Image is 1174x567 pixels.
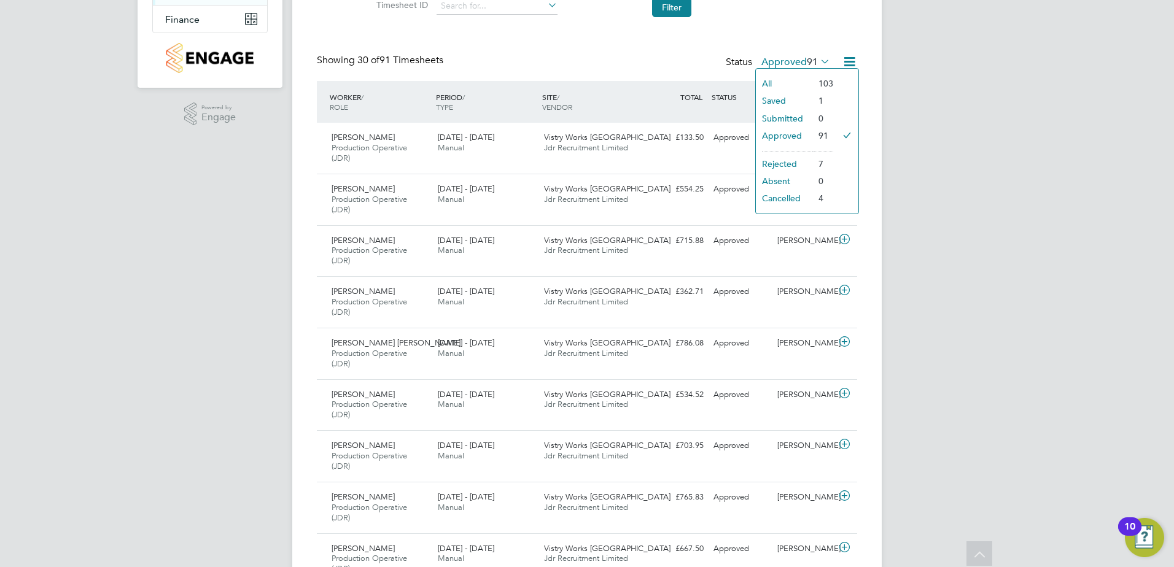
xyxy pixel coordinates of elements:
span: [DATE] - [DATE] [438,132,494,142]
span: 30 of [357,54,379,66]
span: [PERSON_NAME] [332,132,395,142]
span: [PERSON_NAME] [332,492,395,502]
div: [PERSON_NAME] [772,282,836,302]
div: Approved [709,128,772,148]
div: Approved [709,231,772,251]
div: Approved [709,436,772,456]
span: [PERSON_NAME] [PERSON_NAME] [332,337,461,348]
span: Manual [438,348,464,358]
li: 4 [812,190,833,207]
span: Production Operative (JDR) [332,194,407,215]
div: £786.08 [645,333,709,353]
span: Vistry Works [GEOGRAPHIC_DATA] [544,132,671,142]
span: Engage [201,112,236,123]
span: Production Operative (JDR) [332,245,407,266]
span: Jdr Recruitment Limited [544,348,628,358]
span: 91 [807,56,818,68]
div: £554.25 [645,179,709,199]
span: TYPE [436,102,453,112]
li: Saved [756,92,812,109]
div: £133.50 [645,128,709,148]
div: £362.71 [645,282,709,302]
div: Approved [709,487,772,507]
span: Vistry Works [GEOGRAPHIC_DATA] [544,183,671,194]
div: £765.83 [645,487,709,507]
div: Approved [709,539,772,559]
span: Vistry Works [GEOGRAPHIC_DATA] [544,440,671,450]
span: Jdr Recruitment Limited [544,450,628,461]
li: Submitted [756,110,812,127]
span: Manual [438,296,464,307]
span: Vistry Works [GEOGRAPHIC_DATA] [544,286,671,296]
span: Production Operative (JDR) [332,450,407,471]
span: TOTAL [680,92,702,102]
span: / [462,92,465,102]
div: SITE [539,86,645,118]
span: Production Operative (JDR) [332,296,407,317]
li: Rejected [756,155,812,172]
span: [DATE] - [DATE] [438,235,494,245]
span: VENDOR [542,102,572,112]
button: Open Resource Center, 10 new notifications [1125,518,1164,557]
li: Cancelled [756,190,812,207]
li: 0 [812,172,833,190]
div: £667.50 [645,539,709,559]
span: Vistry Works [GEOGRAPHIC_DATA] [544,389,671,399]
span: [DATE] - [DATE] [438,543,494,553]
span: [DATE] - [DATE] [438,440,494,450]
li: 7 [812,155,833,172]
span: [DATE] - [DATE] [438,492,494,502]
span: Manual [438,553,464,563]
span: [PERSON_NAME] [332,440,395,450]
a: Powered byEngage [184,102,236,126]
div: WORKER [327,86,433,118]
div: £715.88 [645,231,709,251]
label: Approved [761,56,830,68]
span: Jdr Recruitment Limited [544,553,628,563]
span: Vistry Works [GEOGRAPHIC_DATA] [544,492,671,502]
span: Jdr Recruitment Limited [544,296,628,307]
div: [PERSON_NAME] [772,333,836,353]
li: All [756,75,812,92]
div: 10 [1124,526,1135,542]
span: Manual [438,194,464,204]
button: Finance [153,6,267,33]
div: Approved [709,385,772,405]
span: Vistry Works [GEOGRAPHIC_DATA] [544,543,671,553]
span: ROLE [330,102,348,112]
li: Approved [756,127,812,144]
span: [DATE] - [DATE] [438,337,494,348]
span: [PERSON_NAME] [332,286,395,296]
span: Manual [438,502,464,512]
li: Absent [756,172,812,190]
span: Jdr Recruitment Limited [544,194,628,204]
span: Production Operative (JDR) [332,142,407,163]
span: [PERSON_NAME] [332,389,395,399]
div: [PERSON_NAME] [772,436,836,456]
span: Jdr Recruitment Limited [544,502,628,512]
span: Production Operative (JDR) [332,502,407,523]
span: Vistry Works [GEOGRAPHIC_DATA] [544,337,671,348]
span: Manual [438,450,464,461]
a: Go to home page [152,43,268,73]
div: [PERSON_NAME] [772,487,836,507]
span: Jdr Recruitment Limited [544,142,628,153]
span: Manual [438,142,464,153]
li: 103 [812,75,833,92]
div: £534.52 [645,385,709,405]
span: [PERSON_NAME] [332,183,395,194]
div: Approved [709,333,772,353]
span: [DATE] - [DATE] [438,183,494,194]
span: [DATE] - [DATE] [438,389,494,399]
span: Manual [438,399,464,409]
span: Manual [438,245,464,255]
div: Approved [709,282,772,302]
span: [DATE] - [DATE] [438,286,494,296]
div: STATUS [709,86,772,108]
div: PERIOD [433,86,539,118]
div: [PERSON_NAME] [772,231,836,251]
span: 91 Timesheets [357,54,443,66]
div: Showing [317,54,446,67]
img: countryside-properties-logo-retina.png [166,43,253,73]
li: 1 [812,92,833,109]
